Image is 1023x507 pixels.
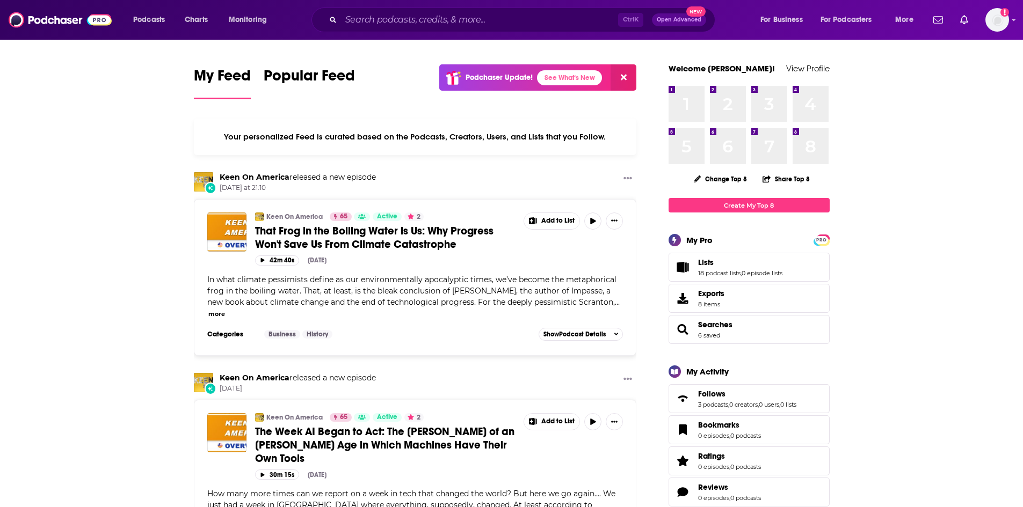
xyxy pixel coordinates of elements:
button: 30m 15s [255,469,299,480]
button: Show More Button [606,212,623,230]
a: Keen On America [266,212,323,221]
a: Searches [672,322,694,337]
span: More [895,12,913,27]
h3: released a new episode [220,373,376,383]
a: That Frog in the Boiling Water is Us: Why Progress Won't Save Us From Climate Catastrophe [255,224,516,251]
button: open menu [888,11,927,28]
span: Ratings [698,451,725,461]
button: 2 [404,212,424,221]
a: 0 episodes [698,494,729,502]
a: Exports [669,284,830,313]
a: Show notifications dropdown [929,11,947,29]
a: Keen On America [255,212,264,221]
span: Lists [669,253,830,282]
img: Keen On America [194,373,213,392]
span: Ctrl K [618,13,643,27]
span: , [729,494,730,502]
div: My Pro [686,235,713,245]
a: 65 [330,212,352,221]
a: Active [373,413,402,422]
span: 8 items [698,300,724,308]
input: Search podcasts, credits, & more... [341,11,618,28]
a: 0 episode lists [742,269,782,277]
span: , [741,269,742,277]
img: Podchaser - Follow, Share and Rate Podcasts [9,10,112,30]
button: Show More Button [606,413,623,430]
button: 2 [404,413,424,422]
h3: Categories [207,330,256,339]
span: Searches [669,315,830,344]
span: , [779,401,780,408]
a: View Profile [786,63,830,74]
a: Lists [672,260,694,275]
span: Logged in as megcassidy [985,8,1009,32]
span: For Business [760,12,803,27]
span: Charts [185,12,208,27]
button: 42m 40s [255,255,299,266]
button: Share Top 8 [762,168,810,189]
button: open menu [221,11,281,28]
span: In what climate pessimists define as our environmentally apocalyptic times, we’ve become the meta... [207,275,616,307]
a: See What's New [537,70,602,85]
img: User Profile [985,8,1009,32]
span: [DATE] [220,384,376,393]
a: The Week AI Began to Act: The [PERSON_NAME] of an [PERSON_NAME] Age in Which Machines Have Their ... [255,425,516,465]
span: The Week AI Began to Act: The [PERSON_NAME] of an [PERSON_NAME] Age in Which Machines Have Their ... [255,425,514,465]
a: Popular Feed [264,67,355,99]
button: Show More Button [524,414,580,430]
a: Bookmarks [672,422,694,437]
button: Open AdvancedNew [652,13,706,26]
button: open menu [126,11,179,28]
a: Keen On America [266,413,323,422]
button: ShowPodcast Details [539,328,623,341]
span: , [728,401,729,408]
span: Monitoring [229,12,267,27]
a: Reviews [698,482,761,492]
a: Keen On America [220,373,289,383]
span: Podcasts [133,12,165,27]
h3: released a new episode [220,172,376,182]
span: [DATE] at 21:10 [220,183,376,193]
button: open menu [753,11,816,28]
a: 0 episodes [698,463,729,471]
div: Your personalized Feed is curated based on the Podcasts, Creators, Users, and Lists that you Follow. [194,119,637,155]
span: Bookmarks [698,420,739,430]
a: Create My Top 8 [669,198,830,212]
span: Exports [698,289,724,298]
a: PRO [815,236,828,244]
span: 65 [340,412,347,423]
span: , [729,432,730,439]
div: [DATE] [308,471,327,479]
span: For Podcasters [821,12,872,27]
a: 0 episodes [698,432,729,439]
div: [DATE] [308,256,327,264]
span: 65 [340,211,347,222]
a: Active [373,212,402,221]
span: Reviews [669,477,830,506]
a: Searches [698,320,732,329]
div: New Episode [205,383,216,394]
button: Show More Button [619,172,636,186]
button: Show profile menu [985,8,1009,32]
a: Keen On America [220,172,289,182]
a: 0 podcasts [730,463,761,471]
img: That Frog in the Boiling Water is Us: Why Progress Won't Save Us From Climate Catastrophe [207,212,246,252]
span: Ratings [669,446,830,475]
div: New Episode [205,182,216,194]
a: Welcome [PERSON_NAME]! [669,63,775,74]
a: 0 lists [780,401,796,408]
span: My Feed [194,67,251,91]
span: Reviews [698,482,728,492]
span: Lists [698,258,714,267]
span: Add to List [541,417,575,425]
span: That Frog in the Boiling Water is Us: Why Progress Won't Save Us From Climate Catastrophe [255,224,494,251]
a: Follows [672,391,694,406]
span: Bookmarks [669,415,830,444]
a: My Feed [194,67,251,99]
a: Lists [698,258,782,267]
a: Show notifications dropdown [956,11,973,29]
span: , [729,463,730,471]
